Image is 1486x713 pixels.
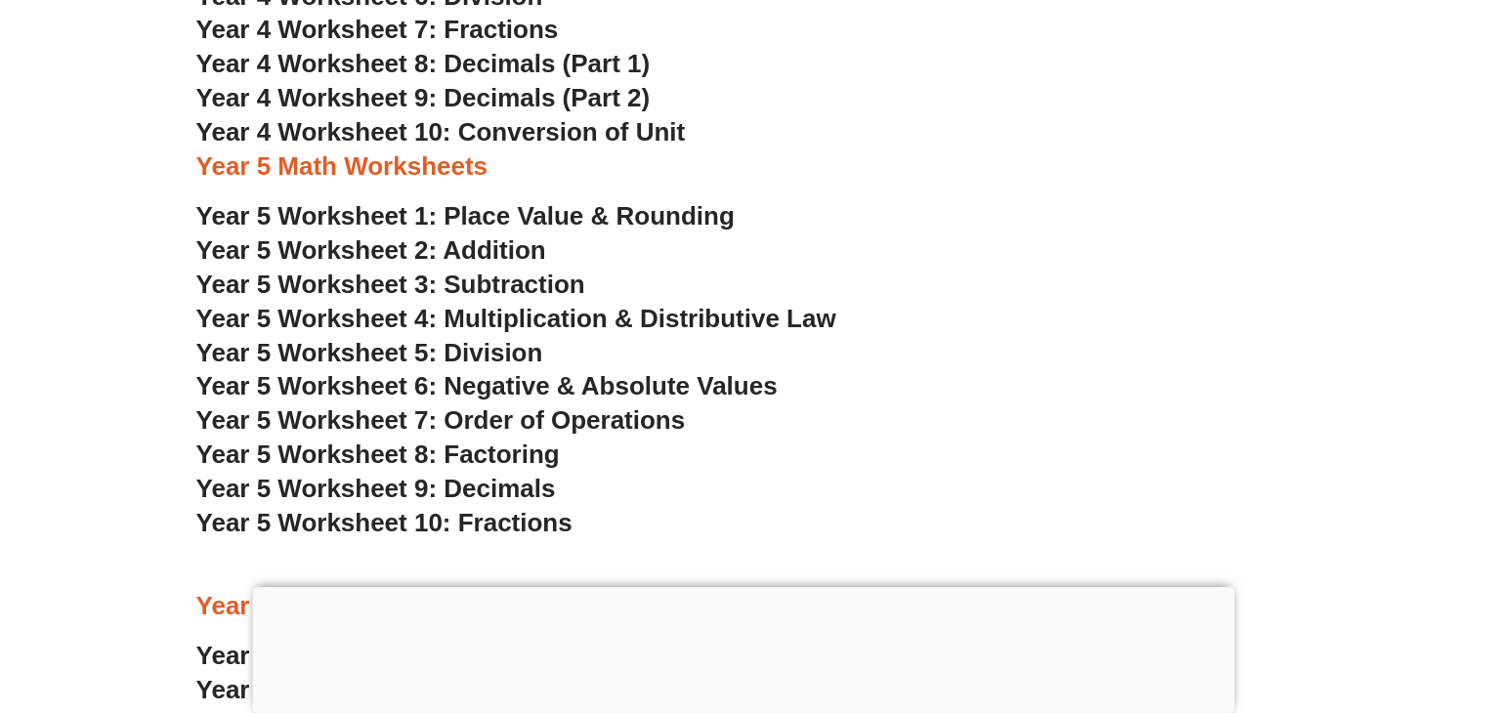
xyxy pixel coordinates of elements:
a: Year 4 Worksheet 8: Decimals (Part 1) [196,49,651,78]
a: Year 5 Worksheet 5: Division [196,337,543,366]
span: Year 6 Worksheet 1: [196,640,438,669]
h3: Year 6 Math Worksheets [196,589,1291,622]
a: Year 5 Worksheet 3: Subtraction [196,269,585,298]
iframe: Advertisement [252,587,1234,708]
a: Year 5 Worksheet 1: Place Value & Rounding [196,200,735,230]
a: Year 6 Worksheet 2:Decimals [196,674,549,703]
a: Year 5 Worksheet 4: Multiplication & Distributive Law [196,303,836,332]
h3: Year 5 Math Worksheets [196,150,1291,184]
a: Year 5 Worksheet 8: Factoring [196,439,560,468]
a: Year 5 Worksheet 7: Order of Operations [196,404,686,434]
a: Year 4 Worksheet 10: Conversion of Unit [196,117,686,147]
a: Year 5 Worksheet 6: Negative & Absolute Values [196,370,778,399]
span: Year 6 Worksheet 2: [196,674,438,703]
a: Year 6 Worksheet 1:Measurement [196,640,601,669]
a: Year 5 Worksheet 10: Fractions [196,507,573,536]
a: Year 4 Worksheet 9: Decimals (Part 2) [196,83,651,112]
a: Year 4 Worksheet 7: Fractions [196,15,559,44]
iframe: Chat Widget [1388,619,1486,713]
a: Year 5 Worksheet 9: Decimals [196,473,556,502]
a: Year 5 Worksheet 2: Addition [196,234,546,264]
